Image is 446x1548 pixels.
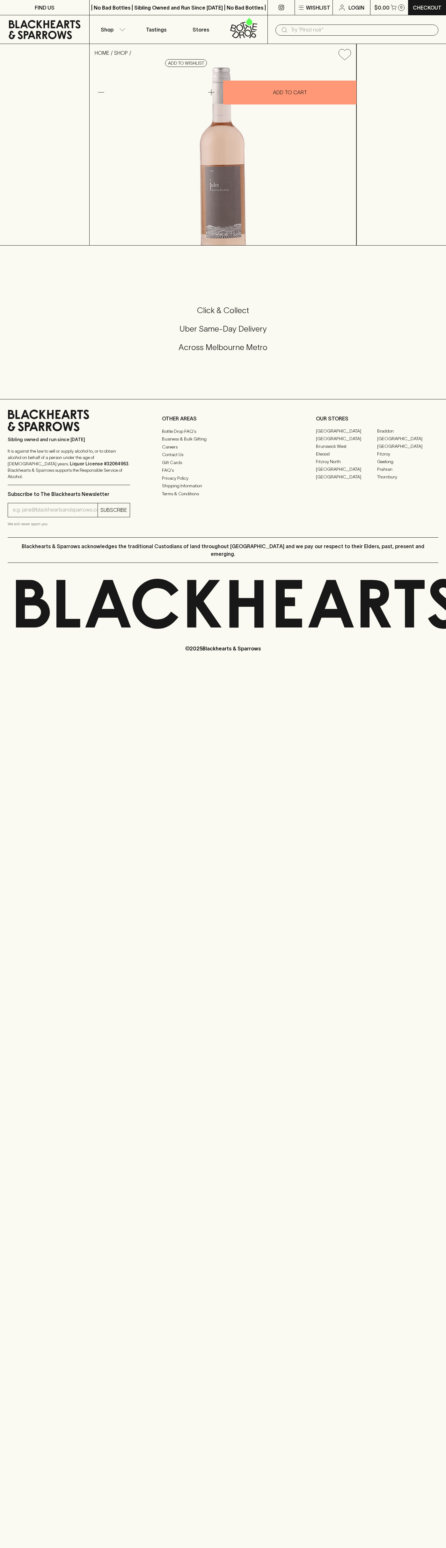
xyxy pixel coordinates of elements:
[162,435,284,443] a: Business & Bulk Gifting
[95,50,109,56] a: HOME
[8,448,130,480] p: It is against the law to sell or supply alcohol to, or to obtain alcohol on behalf of a person un...
[316,450,377,458] a: Elwood
[8,521,130,527] p: We will never spam you
[223,81,356,104] button: ADD TO CART
[98,503,130,517] button: SUBSCRIBE
[273,89,307,96] p: ADD TO CART
[35,4,55,11] p: FIND US
[377,427,438,435] a: Braddon
[316,435,377,443] a: [GEOGRAPHIC_DATA]
[291,25,433,35] input: Try "Pinot noir"
[316,427,377,435] a: [GEOGRAPHIC_DATA]
[336,47,354,63] button: Add to wishlist
[316,466,377,473] a: [GEOGRAPHIC_DATA]
[162,490,284,498] a: Terms & Conditions
[90,65,356,245] img: 568978.png
[179,15,223,44] a: Stores
[377,458,438,466] a: Geelong
[162,415,284,422] p: OTHER AREAS
[400,6,403,9] p: 0
[146,26,166,33] p: Tastings
[316,415,438,422] p: OUR STORES
[377,435,438,443] a: [GEOGRAPHIC_DATA]
[165,59,207,67] button: Add to wishlist
[101,26,113,33] p: Shop
[8,280,438,386] div: Call to action block
[8,324,438,334] h5: Uber Same-Day Delivery
[162,443,284,451] a: Careers
[162,459,284,466] a: Gift Cards
[162,482,284,490] a: Shipping Information
[8,490,130,498] p: Subscribe to The Blackhearts Newsletter
[134,15,179,44] a: Tastings
[114,50,128,56] a: SHOP
[162,451,284,459] a: Contact Us
[162,474,284,482] a: Privacy Policy
[377,443,438,450] a: [GEOGRAPHIC_DATA]
[8,436,130,443] p: Sibling owned and run since [DATE]
[316,458,377,466] a: Fitzroy North
[413,4,442,11] p: Checkout
[8,342,438,353] h5: Across Melbourne Metro
[193,26,209,33] p: Stores
[316,473,377,481] a: [GEOGRAPHIC_DATA]
[12,542,434,558] p: Blackhearts & Sparrows acknowledges the traditional Custodians of land throughout [GEOGRAPHIC_DAT...
[90,15,134,44] button: Shop
[70,461,128,466] strong: Liquor License #32064953
[316,443,377,450] a: Brunswick West
[377,450,438,458] a: Fitzroy
[377,466,438,473] a: Prahran
[348,4,364,11] p: Login
[8,305,438,316] h5: Click & Collect
[377,473,438,481] a: Thornbury
[374,4,390,11] p: $0.00
[162,467,284,474] a: FAQ's
[162,427,284,435] a: Bottle Drop FAQ's
[306,4,330,11] p: Wishlist
[13,505,98,515] input: e.g. jane@blackheartsandsparrows.com.au
[100,506,127,514] p: SUBSCRIBE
